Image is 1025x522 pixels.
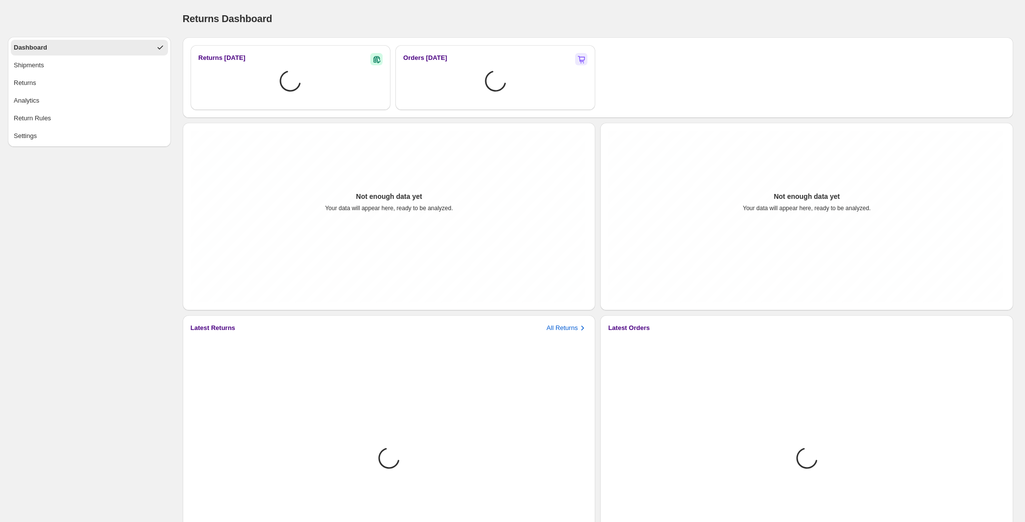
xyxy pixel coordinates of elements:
[11,75,168,91] button: Returns
[608,323,650,333] h3: Latest Orders
[11,57,168,73] button: Shipments
[547,323,578,333] p: All Returns
[14,60,44,70] div: Shipments
[11,110,168,126] button: Return Rules
[403,53,447,63] h2: Orders [DATE]
[191,323,235,333] h3: Latest Returns
[14,96,39,106] div: Analytics
[11,128,168,144] button: Settings
[14,113,51,123] div: Return Rules
[11,40,168,55] button: Dashboard
[183,13,272,24] span: Returns Dashboard
[547,323,588,333] button: All Returns
[11,93,168,109] button: Analytics
[14,43,47,53] div: Dashboard
[14,78,36,88] div: Returns
[14,131,37,141] div: Settings
[198,53,246,63] h3: Returns [DATE]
